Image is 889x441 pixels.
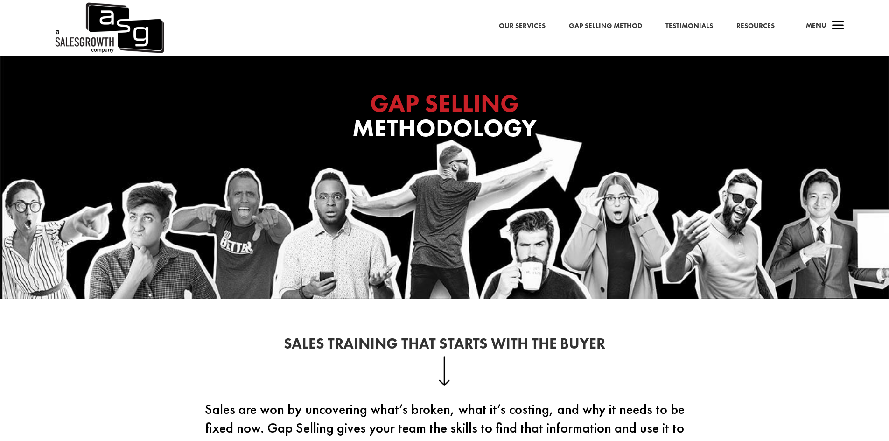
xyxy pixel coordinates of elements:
a: Testimonials [665,20,713,32]
span: GAP SELLING [370,87,519,119]
a: Gap Selling Method [569,20,642,32]
h2: Sales Training That Starts With the Buyer [193,336,697,356]
a: Resources [736,20,775,32]
span: Menu [806,21,826,30]
span: a [829,17,847,35]
img: down-arrow [439,356,450,386]
h1: Methodology [258,91,631,145]
a: Our Services [499,20,546,32]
